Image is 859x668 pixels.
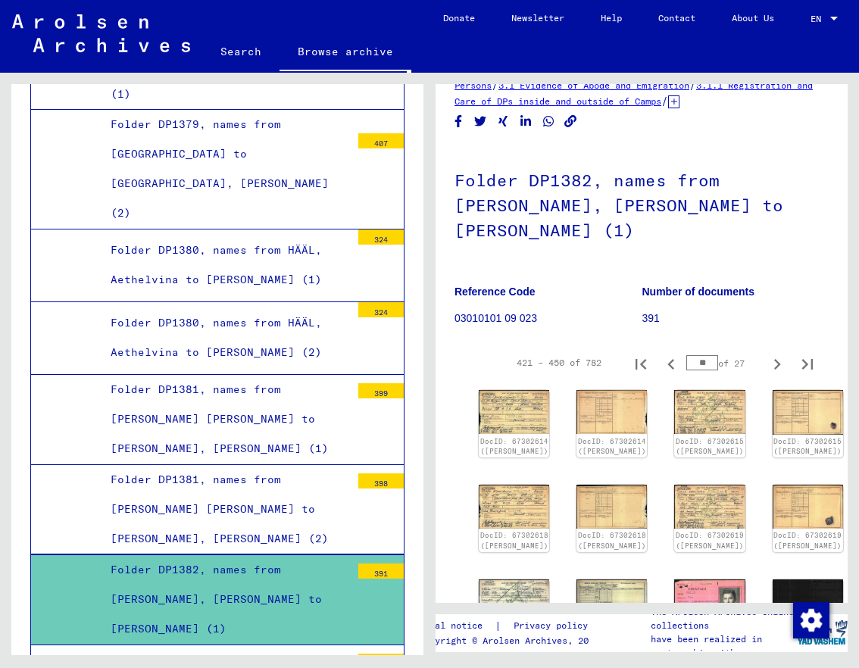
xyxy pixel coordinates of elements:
button: Next page [762,348,792,378]
img: 002.jpg [576,579,647,624]
a: DocID: 67302618 ([PERSON_NAME]) [578,531,646,550]
div: Folder DP1382, names from [PERSON_NAME], [PERSON_NAME] to [PERSON_NAME] (1) [99,555,351,645]
a: 3.1 Evidence of Abode and Emigration [498,80,689,91]
span: EN [811,14,827,24]
a: DocID: 67302615 ([PERSON_NAME]) [676,437,744,456]
b: Number of documents [642,286,755,298]
a: DocID: 67302619 ([PERSON_NAME]) [676,531,744,550]
a: DocID: 67302614 ([PERSON_NAME]) [578,437,646,456]
img: 002.jpg [773,390,843,435]
img: 002.jpg [576,485,647,529]
div: Folder DP1379, names from [GEOGRAPHIC_DATA] to [GEOGRAPHIC_DATA], [PERSON_NAME] (2) [99,110,351,229]
h1: Folder DP1382, names from [PERSON_NAME], [PERSON_NAME] to [PERSON_NAME] (1) [454,145,829,262]
div: of 27 [686,356,762,370]
div: Folder DP1380, names from HÄÄL, Aethelvina to [PERSON_NAME] (2) [99,308,351,367]
a: Legal notice [419,618,495,634]
a: Browse archive [280,33,411,73]
div: 324 [358,229,404,245]
b: Reference Code [454,286,536,298]
a: DocID: 67302619 ([PERSON_NAME]) [773,531,842,550]
img: 001.jpg [479,579,549,624]
button: Share on Xing [495,112,511,131]
button: Copy link [563,112,579,131]
div: 324 [358,302,404,317]
span: / [689,78,696,92]
div: Folder DP1381, names from [PERSON_NAME] [PERSON_NAME] to [PERSON_NAME], [PERSON_NAME] (2) [99,465,351,554]
img: Change consent [793,602,829,638]
p: have been realized in partnership with [651,632,796,660]
span: / [661,94,668,108]
button: First page [626,348,656,378]
div: 407 [358,133,404,148]
div: 398 [358,473,404,489]
div: 391 [358,563,404,579]
a: DocID: 67302615 ([PERSON_NAME]) [773,437,842,456]
img: 001.jpg [674,485,745,529]
img: 001.jpg [479,390,549,434]
img: Arolsen_neg.svg [12,14,190,52]
button: Share on LinkedIn [518,112,534,131]
div: Change consent [792,601,829,638]
div: 399 [358,383,404,398]
button: Share on WhatsApp [541,112,557,131]
img: 002.jpg [576,390,647,434]
p: Copyright © Arolsen Archives, 2021 [419,634,606,648]
span: / [492,78,498,92]
button: Share on Twitter [473,112,489,131]
button: Last page [792,348,823,378]
p: 03010101 09 023 [454,311,642,326]
div: | [419,618,606,634]
img: 002.jpg [773,485,843,529]
a: DocID: 67302618 ([PERSON_NAME]) [480,531,548,550]
button: Share on Facebook [451,112,467,131]
a: Search [202,33,280,70]
a: Privacy policy [501,618,606,634]
div: Folder DP1381, names from [PERSON_NAME] [PERSON_NAME] to [PERSON_NAME], [PERSON_NAME] (1) [99,375,351,464]
p: 391 [642,311,829,326]
div: 421 – 450 of 782 [517,356,601,370]
img: 001.jpg [674,390,745,434]
p: The Arolsen Archives online collections [651,605,796,632]
img: 001.jpg [479,485,549,529]
button: Previous page [656,348,686,378]
a: DocID: 67302614 ([PERSON_NAME]) [480,437,548,456]
div: Folder DP1380, names from HÄÄL, Aethelvina to [PERSON_NAME] (1) [99,236,351,295]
